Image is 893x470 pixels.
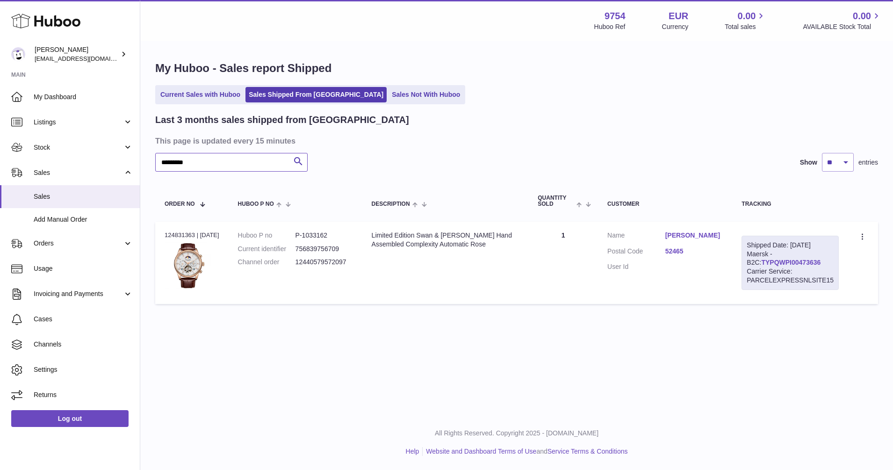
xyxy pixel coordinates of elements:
[34,168,123,177] span: Sales
[665,247,723,256] a: 52465
[372,201,410,207] span: Description
[34,143,123,152] span: Stock
[538,195,574,207] span: Quantity Sold
[34,192,133,201] span: Sales
[426,448,536,455] a: Website and Dashboard Terms of Use
[528,222,598,304] td: 1
[34,239,123,248] span: Orders
[238,245,295,253] dt: Current identifier
[238,231,295,240] dt: Huboo P no
[662,22,689,31] div: Currency
[34,215,133,224] span: Add Manual Order
[738,10,756,22] span: 0.00
[11,47,25,61] img: info@fieldsluxury.london
[295,231,353,240] dd: P-1033162
[605,10,626,22] strong: 9754
[665,231,723,240] a: [PERSON_NAME]
[742,201,839,207] div: Tracking
[389,87,463,102] a: Sales Not With Huboo
[406,448,419,455] a: Help
[803,10,882,31] a: 0.00 AVAILABLE Stock Total
[34,93,133,101] span: My Dashboard
[725,10,766,31] a: 0.00 Total sales
[35,45,119,63] div: [PERSON_NAME]
[858,158,878,167] span: entries
[238,201,274,207] span: Huboo P no
[34,340,133,349] span: Channels
[245,87,387,102] a: Sales Shipped From [GEOGRAPHIC_DATA]
[165,242,211,289] img: 97541756811602.jpg
[35,55,137,62] span: [EMAIL_ADDRESS][DOMAIN_NAME]
[607,247,665,258] dt: Postal Code
[372,231,519,249] div: Limited Edition Swan & [PERSON_NAME] Hand Assembled Complexity Automatic Rose
[34,264,133,273] span: Usage
[725,22,766,31] span: Total sales
[607,201,723,207] div: Customer
[155,61,878,76] h1: My Huboo - Sales report Shipped
[238,258,295,267] dt: Channel order
[423,447,627,456] li: and
[747,267,834,285] div: Carrier Service: PARCELEXPRESSNLSITE15
[295,258,353,267] dd: 12440579572097
[148,429,886,438] p: All Rights Reserved. Copyright 2025 - [DOMAIN_NAME]
[155,114,409,126] h2: Last 3 months sales shipped from [GEOGRAPHIC_DATA]
[34,315,133,324] span: Cases
[34,365,133,374] span: Settings
[155,136,876,146] h3: This page is updated every 15 minutes
[11,410,129,427] a: Log out
[165,201,195,207] span: Order No
[594,22,626,31] div: Huboo Ref
[853,10,871,22] span: 0.00
[34,289,123,298] span: Invoicing and Payments
[800,158,817,167] label: Show
[547,448,628,455] a: Service Terms & Conditions
[747,241,834,250] div: Shipped Date: [DATE]
[295,245,353,253] dd: 756839756709
[157,87,244,102] a: Current Sales with Huboo
[34,390,133,399] span: Returns
[669,10,688,22] strong: EUR
[761,259,821,266] a: TYPQWPI00473636
[165,231,219,239] div: 124831363 | [DATE]
[607,231,665,242] dt: Name
[803,22,882,31] span: AVAILABLE Stock Total
[34,118,123,127] span: Listings
[607,262,665,271] dt: User Id
[742,236,839,290] div: Maersk - B2C:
